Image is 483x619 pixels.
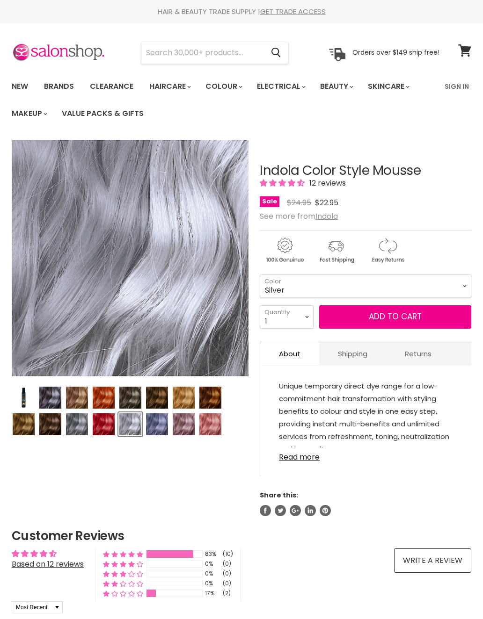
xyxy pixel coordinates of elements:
[205,550,220,558] div: 83%
[12,140,249,377] div: Indola Color Style Mousse image. Click or Scroll to Zoom.
[172,412,196,436] button: Indola Color Style Mousse
[5,104,53,123] a: Makeup
[12,527,471,544] h2: Customer Reviews
[260,236,309,265] img: genuine.gif
[39,413,61,435] img: Indola Color Style Mousse
[311,236,361,265] img: shipping.gif
[146,413,168,435] img: Indola Color Style Mousse
[287,197,311,208] span: $24.95
[37,77,81,96] a: Brands
[118,386,142,410] button: Indola Color Style Mousse
[260,211,338,222] span: See more from
[315,211,338,222] a: Indola
[55,104,151,123] a: Value Packs & Gifts
[223,590,231,597] div: (2)
[13,413,35,435] img: Indola Color Style Mousse
[313,77,359,96] a: Beauty
[199,413,221,435] img: Indola Color Style Mousse
[260,178,307,188] span: 4.33 stars
[173,387,195,409] img: Indola Color Style Mousse
[66,387,88,409] img: Indola Color Style Mousse
[352,48,439,57] p: Orders over $149 ship free!
[205,590,220,597] div: 17%
[279,380,453,457] p: Unique temporary direct dye range for a low-commitment hair transformation with styling benefits ...
[145,386,169,410] button: Indola Color Style Mousse
[12,559,84,569] a: Based on 12 reviews
[369,311,422,322] span: Add to cart
[141,42,263,64] input: Search
[12,140,249,377] img: Indola Color Style Mousse
[250,77,311,96] a: Electrical
[103,590,143,597] div: 17% (2) reviews with 1 star rating
[172,386,196,410] button: Indola Color Style Mousse
[5,73,439,127] ul: Main menu
[260,7,326,16] a: GET TRADE ACCESS
[363,236,412,265] img: returns.gif
[119,387,141,409] img: Indola Color Style Mousse
[263,42,288,64] button: Search
[260,491,471,516] aside: Share this:
[386,342,450,365] a: Returns
[260,164,471,178] h1: Indola Color Style Mousse
[92,386,116,410] button: Indola Color Style Mousse
[93,413,115,435] img: Indola Color Style Mousse
[66,413,88,435] img: Indola Color Style Mousse
[279,447,453,461] a: Read more
[260,305,314,329] select: Quantity
[13,387,35,409] img: Indola Color Style Mousse
[145,412,169,436] button: Indola Color Style Mousse
[39,387,61,409] img: Indola Color Style Mousse
[394,548,471,573] a: Write a review
[65,386,89,410] button: Indola Color Style Mousse
[260,490,298,500] span: Share this:
[361,77,415,96] a: Skincare
[260,196,279,207] span: Sale
[119,413,141,435] img: Indola Color Style Mousse
[198,386,222,410] button: Indola Color Style Mousse
[12,601,63,613] select: Sort dropdown
[65,412,89,436] button: Indola Color Style Mousse
[12,386,36,410] button: Indola Color Style Mousse
[260,342,319,365] a: About
[319,342,386,365] a: Shipping
[10,383,250,436] div: Product thumbnails
[12,412,36,436] button: Indola Color Style Mousse
[93,387,115,409] img: Indola Color Style Mousse
[141,42,289,64] form: Product
[83,77,140,96] a: Clearance
[118,412,142,436] button: Indola Color Style Mousse
[199,387,221,409] img: Indola Color Style Mousse
[315,197,338,208] span: $22.95
[38,412,62,436] button: Indola Color Style Mousse
[103,550,143,558] div: 83% (10) reviews with 5 star rating
[146,387,168,409] img: Indola Color Style Mousse
[92,412,116,436] button: Indola Color Style Mousse
[173,413,195,435] img: Indola Color Style Mousse
[439,77,475,96] a: Sign In
[198,77,248,96] a: Colour
[12,548,84,559] div: Average rating is 4.33 stars
[307,178,346,188] span: 12 reviews
[223,550,233,558] div: (10)
[198,412,222,436] button: Indola Color Style Mousse
[142,77,197,96] a: Haircare
[5,77,35,96] a: New
[319,305,471,329] button: Add to cart
[38,386,62,410] button: Indola Color Style Mousse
